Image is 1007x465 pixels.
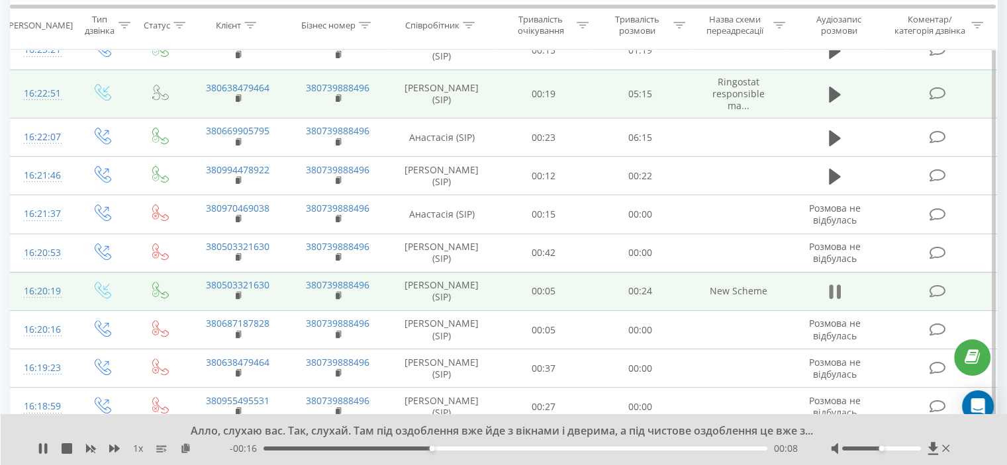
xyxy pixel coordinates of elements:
div: [PERSON_NAME] [6,19,73,30]
td: 00:27 [496,388,592,426]
div: 16:19:23 [24,355,59,381]
a: 380994478922 [206,163,269,176]
td: 00:23 [496,118,592,157]
td: [PERSON_NAME] (SIP) [388,272,496,310]
div: 16:18:59 [24,394,59,419]
a: 380669905795 [206,124,269,137]
div: Назва схеми переадресації [700,14,770,36]
td: 06:15 [592,118,688,157]
td: 00:00 [592,195,688,233]
span: 1 x [133,442,143,455]
td: [PERSON_NAME] (SIP) [388,349,496,388]
div: Тривалість розмови [604,14,670,36]
td: 00:00 [592,233,688,272]
a: 380739888496 [306,202,369,214]
div: 16:20:19 [24,278,59,304]
a: 380739888496 [306,240,369,253]
td: 00:22 [592,157,688,195]
span: Розмова не відбулась [809,394,861,419]
a: 380739888496 [306,317,369,329]
div: 16:22:07 [24,124,59,150]
div: Тип дзвінка [83,14,115,36]
td: [PERSON_NAME] (SIP) [388,31,496,69]
div: 16:21:46 [24,163,59,189]
div: Бізнес номер [301,19,356,30]
td: 00:15 [496,31,592,69]
a: 380739888496 [306,81,369,94]
a: 380955495531 [206,394,269,407]
div: Статус [144,19,170,30]
a: 380687187828 [206,317,269,329]
div: 16:20:16 [24,317,59,343]
a: 380970469038 [206,202,269,214]
td: 00:00 [592,311,688,349]
div: 16:21:37 [24,201,59,227]
td: 00:37 [496,349,592,388]
td: [PERSON_NAME] (SIP) [388,69,496,118]
a: 380638479464 [206,81,269,94]
div: 16:23:21 [24,37,59,63]
div: 16:20:53 [24,240,59,266]
td: [PERSON_NAME] (SIP) [388,388,496,426]
div: Тривалість очікування [508,14,574,36]
td: [PERSON_NAME] (SIP) [388,157,496,195]
td: Анастасія (SIP) [388,195,496,233]
td: Анастасія (SIP) [388,118,496,157]
a: 380503321630 [206,240,269,253]
td: 00:15 [496,195,592,233]
span: Розмова не відбулась [809,356,861,380]
div: Співробітник [405,19,459,30]
td: 00:42 [496,233,592,272]
td: 00:00 [592,388,688,426]
a: 380739888496 [306,163,369,176]
td: 00:05 [496,311,592,349]
td: 05:15 [592,69,688,118]
a: 380739888496 [306,278,369,291]
td: [PERSON_NAME] (SIP) [388,233,496,272]
div: Accessibility label [879,446,884,451]
div: Open Intercom Messenger [962,390,994,422]
div: Алло, слухаю вас. Так, слухай. Там під оздоблення вже йде з вікнами і дверима, а під чистове оздо... [129,424,861,439]
a: 380739888496 [306,356,369,368]
span: Розмова не відбулась [809,317,861,341]
span: 00:08 [774,442,798,455]
td: 01:19 [592,31,688,69]
div: Accessibility label [430,446,435,451]
div: 16:22:51 [24,81,59,106]
td: New Scheme [688,272,788,310]
span: Розмова не відбулась [809,202,861,226]
span: Ringostat responsible ma... [712,75,765,112]
td: 00:12 [496,157,592,195]
span: - 00:16 [230,442,264,455]
td: 00:05 [496,272,592,310]
div: Аудіозапис розмови [800,14,878,36]
div: Клієнт [216,19,241,30]
td: [PERSON_NAME] (SIP) [388,311,496,349]
a: 380638479464 [206,356,269,368]
a: 380503321630 [206,278,269,291]
a: 380739888496 [306,394,369,407]
span: Розмова не відбулась [809,240,861,265]
td: 00:00 [592,349,688,388]
div: Коментар/категорія дзвінка [890,14,968,36]
a: 380967875565 [206,38,269,50]
a: 380739888496 [306,38,369,50]
td: 00:19 [496,69,592,118]
a: 380739888496 [306,124,369,137]
td: 00:24 [592,272,688,310]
